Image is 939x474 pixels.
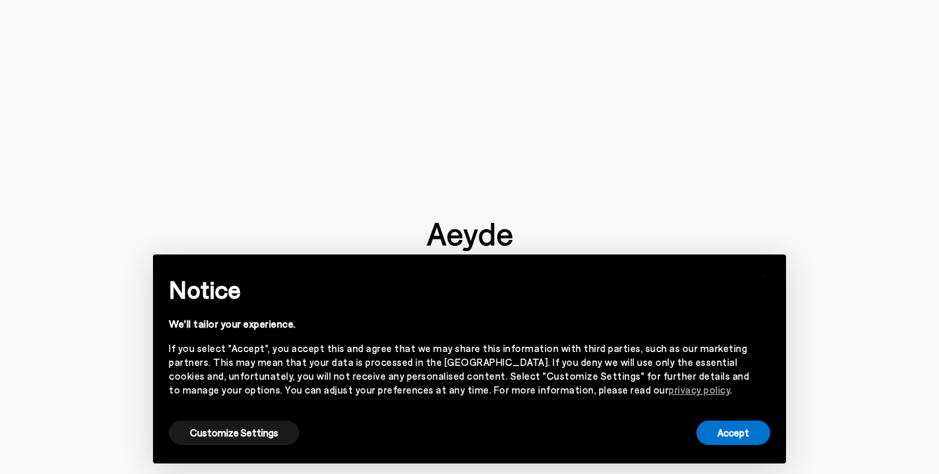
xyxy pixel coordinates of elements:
span: × [760,264,770,283]
button: Customize Settings [169,421,299,445]
div: If you select "Accept", you accept this and agree that we may share this information with third p... [169,341,749,397]
a: privacy policy [669,384,730,396]
div: We'll tailor your experience. [169,317,749,331]
button: Close this notice [749,258,781,290]
button: Accept [696,421,770,445]
h2: Notice [169,272,749,307]
img: footer-logo.svg [427,223,512,252]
